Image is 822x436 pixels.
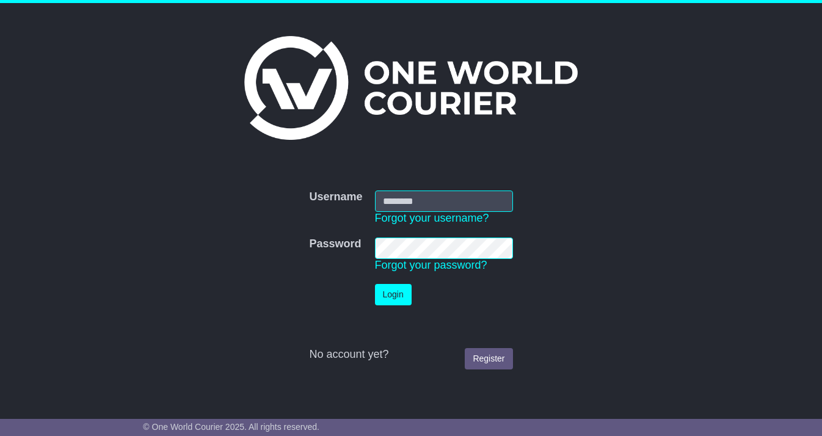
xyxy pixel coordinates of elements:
button: Login [375,284,412,305]
a: Register [465,348,512,369]
a: Forgot your password? [375,259,487,271]
img: One World [244,36,578,140]
label: Password [309,238,361,251]
a: Forgot your username? [375,212,489,224]
span: © One World Courier 2025. All rights reserved. [143,422,319,432]
div: No account yet? [309,348,512,362]
label: Username [309,191,362,204]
